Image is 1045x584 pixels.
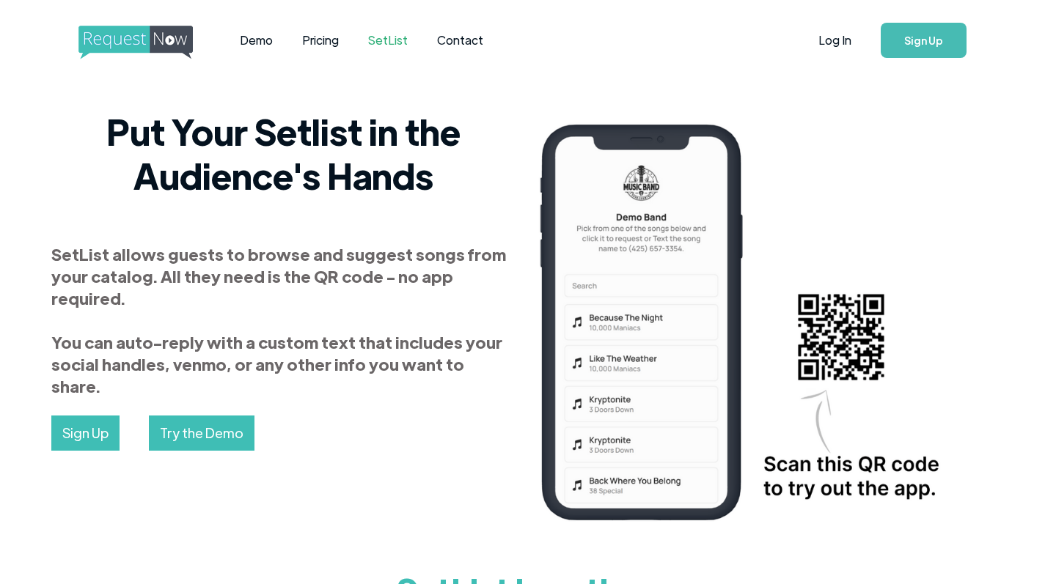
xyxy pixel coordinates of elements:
[287,18,353,63] a: Pricing
[149,415,254,451] a: Try the Demo
[353,18,422,63] a: SetList
[51,109,516,197] h2: Put Your Setlist in the Audience's Hands
[804,15,866,66] a: Log In
[51,243,506,396] strong: SetList allows guests to browse and suggest songs from your catalog. All they need is the QR code...
[78,26,220,59] img: requestnow logo
[422,18,498,63] a: Contact
[225,18,287,63] a: Demo
[78,26,188,55] a: home
[51,415,120,451] a: Sign Up
[881,23,967,58] a: Sign Up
